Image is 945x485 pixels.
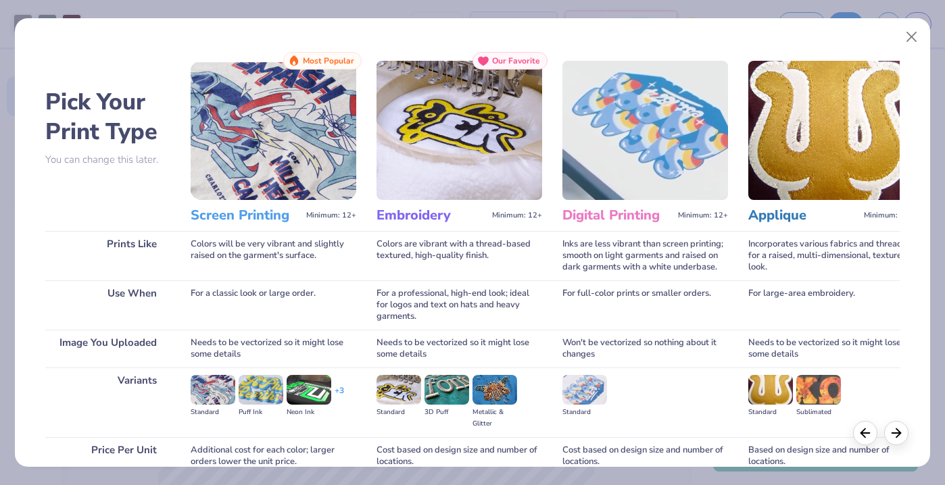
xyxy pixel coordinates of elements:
[45,280,170,330] div: Use When
[748,231,914,280] div: Incorporates various fabrics and threads for a raised, multi-dimensional, textured look.
[748,280,914,330] div: For large-area embroidery.
[287,375,331,405] img: Neon Ink
[562,207,673,224] h3: Digital Printing
[377,61,542,200] img: Embroidery
[239,375,283,405] img: Puff Ink
[562,437,728,475] div: Cost based on design size and number of locations.
[562,280,728,330] div: For full-color prints or smaller orders.
[377,231,542,280] div: Colors are vibrant with a thread-based textured, high-quality finish.
[748,407,793,418] div: Standard
[796,375,841,405] img: Sublimated
[377,280,542,330] div: For a professional, high-end look; ideal for logos and text on hats and heavy garments.
[45,330,170,367] div: Image You Uploaded
[899,24,925,50] button: Close
[303,56,354,66] span: Most Popular
[377,407,421,418] div: Standard
[562,407,607,418] div: Standard
[306,211,356,220] span: Minimum: 12+
[191,61,356,200] img: Screen Printing
[377,437,542,475] div: Cost based on design size and number of locations.
[335,385,344,408] div: + 3
[796,407,841,418] div: Sublimated
[377,375,421,405] img: Standard
[748,61,914,200] img: Applique
[425,407,469,418] div: 3D Puff
[492,211,542,220] span: Minimum: 12+
[492,56,540,66] span: Our Favorite
[562,375,607,405] img: Standard
[562,61,728,200] img: Digital Printing
[287,407,331,418] div: Neon Ink
[191,437,356,475] div: Additional cost for each color; larger orders lower the unit price.
[425,375,469,405] img: 3D Puff
[472,407,517,430] div: Metallic & Glitter
[678,211,728,220] span: Minimum: 12+
[191,330,356,367] div: Needs to be vectorized so it might lose some details
[748,330,914,367] div: Needs to be vectorized so it might lose some details
[377,330,542,367] div: Needs to be vectorized so it might lose some details
[864,211,914,220] span: Minimum: 12+
[45,437,170,475] div: Price Per Unit
[45,231,170,280] div: Prints Like
[562,231,728,280] div: Inks are less vibrant than screen printing; smooth on light garments and raised on dark garments ...
[239,407,283,418] div: Puff Ink
[377,207,487,224] h3: Embroidery
[748,375,793,405] img: Standard
[191,407,235,418] div: Standard
[562,330,728,367] div: Won't be vectorized so nothing about it changes
[45,87,170,147] h2: Pick Your Print Type
[472,375,517,405] img: Metallic & Glitter
[191,231,356,280] div: Colors will be very vibrant and slightly raised on the garment's surface.
[748,437,914,475] div: Based on design size and number of locations.
[191,280,356,330] div: For a classic look or large order.
[748,207,858,224] h3: Applique
[191,207,301,224] h3: Screen Printing
[191,375,235,405] img: Standard
[45,367,170,437] div: Variants
[45,154,170,165] p: You can change this later.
